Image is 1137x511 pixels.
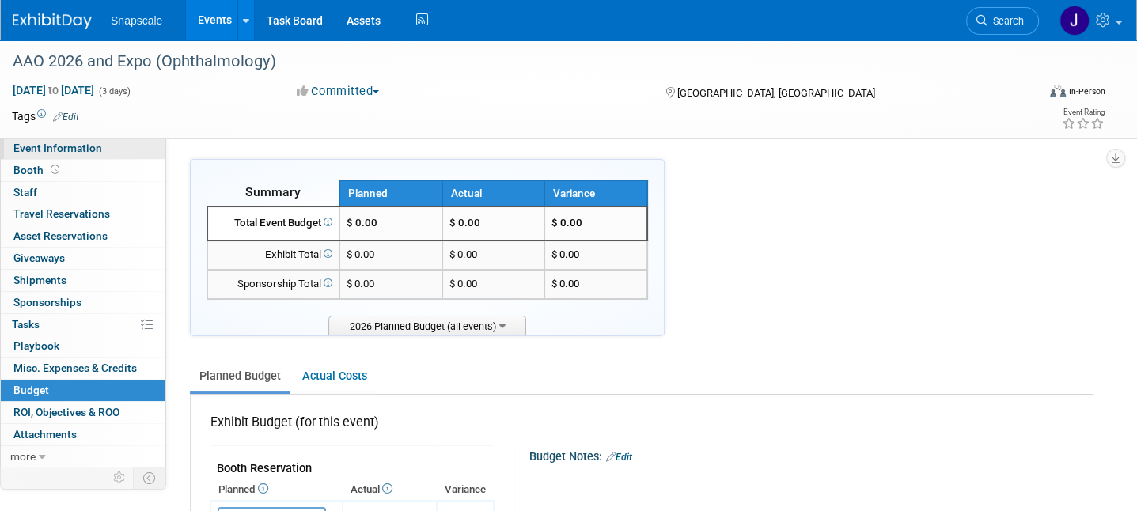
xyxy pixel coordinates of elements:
[293,361,376,391] a: Actual Costs
[13,13,92,29] img: ExhibitDay
[1,160,165,181] a: Booth
[291,83,385,100] button: Committed
[529,445,1092,465] div: Budget Notes:
[437,479,494,501] th: Variance
[47,164,63,176] span: Booth not reserved yet
[13,339,59,352] span: Playbook
[46,84,61,97] span: to
[1,182,165,203] a: Staff
[134,467,166,488] td: Toggle Event Tabs
[347,217,377,229] span: $ 0.00
[97,86,131,97] span: (3 days)
[111,14,162,27] span: Snapscale
[1,203,165,225] a: Travel Reservations
[10,450,36,463] span: more
[1050,85,1066,97] img: Format-Inperson.png
[12,108,79,124] td: Tags
[442,180,545,206] th: Actual
[1,335,165,357] a: Playbook
[339,180,442,206] th: Planned
[442,270,545,299] td: $ 0.00
[343,479,437,501] th: Actual
[1059,6,1090,36] img: Jennifer Benedict
[987,15,1024,27] span: Search
[13,186,37,199] span: Staff
[13,296,81,308] span: Sponsorships
[245,184,301,199] span: Summary
[12,318,40,331] span: Tasks
[13,384,49,396] span: Budget
[106,467,134,488] td: Personalize Event Tab Strip
[347,248,374,260] span: $ 0.00
[13,252,65,264] span: Giveaways
[210,414,487,440] div: Exhibit Budget (for this event)
[13,207,110,220] span: Travel Reservations
[347,278,374,290] span: $ 0.00
[190,361,290,391] a: Planned Budget
[214,216,332,231] div: Total Event Budget
[551,217,582,229] span: $ 0.00
[13,229,108,242] span: Asset Reservations
[214,248,332,263] div: Exhibit Total
[606,452,632,463] a: Edit
[551,278,579,290] span: $ 0.00
[13,274,66,286] span: Shipments
[966,7,1039,35] a: Search
[544,180,647,206] th: Variance
[1062,108,1105,116] div: Event Rating
[1,424,165,445] a: Attachments
[1,402,165,423] a: ROI, Objectives & ROO
[12,83,95,97] span: [DATE] [DATE]
[214,277,332,292] div: Sponsorship Total
[1,446,165,467] a: more
[210,479,343,501] th: Planned
[1068,85,1105,97] div: In-Person
[13,406,119,418] span: ROI, Objectives & ROO
[1,314,165,335] a: Tasks
[1,380,165,401] a: Budget
[551,248,579,260] span: $ 0.00
[7,47,1012,76] div: AAO 2026 and Expo (Ophthalmology)
[1,358,165,379] a: Misc. Expenses & Credits
[677,87,875,99] span: [GEOGRAPHIC_DATA], [GEOGRAPHIC_DATA]
[328,316,526,335] span: 2026 Planned Budget (all events)
[1,248,165,269] a: Giveaways
[210,445,494,479] td: Booth Reservation
[442,206,545,240] td: $ 0.00
[13,142,102,154] span: Event Information
[53,112,79,123] a: Edit
[1,138,165,159] a: Event Information
[943,82,1105,106] div: Event Format
[13,361,137,374] span: Misc. Expenses & Credits
[1,225,165,247] a: Asset Reservations
[1,270,165,291] a: Shipments
[13,164,63,176] span: Booth
[442,240,545,270] td: $ 0.00
[13,428,77,441] span: Attachments
[1,292,165,313] a: Sponsorships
